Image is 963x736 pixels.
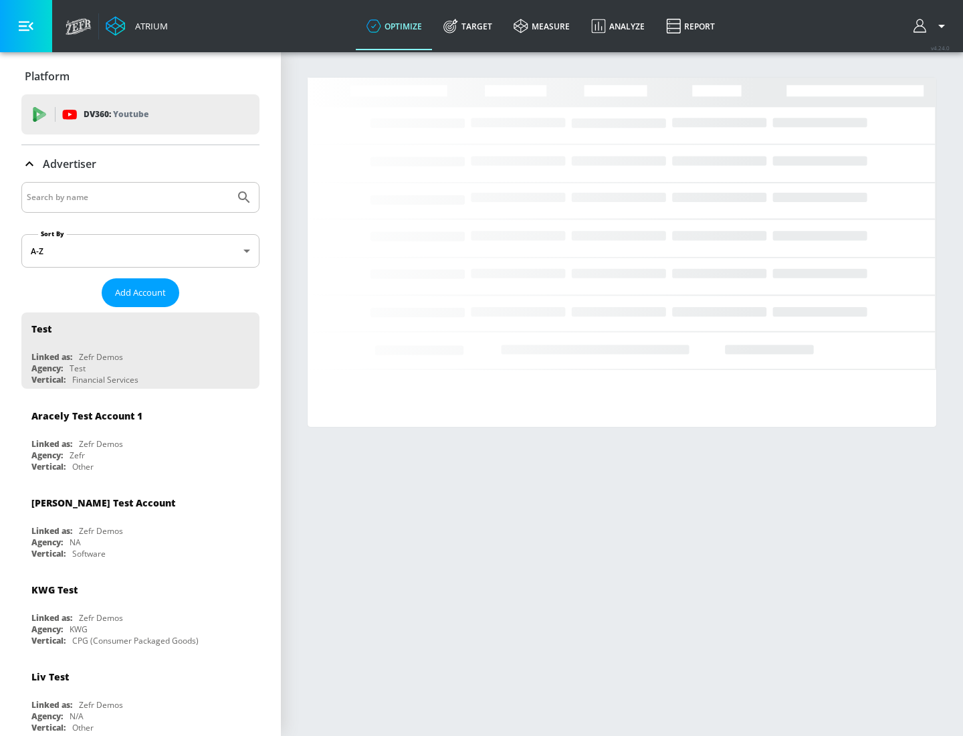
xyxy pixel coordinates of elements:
[79,612,123,624] div: Zefr Demos
[31,363,63,374] div: Agency:
[31,461,66,472] div: Vertical:
[31,635,66,646] div: Vertical:
[102,278,179,307] button: Add Account
[21,573,259,650] div: KWG TestLinked as:Zefr DemosAgency:KWGVertical:CPG (Consumer Packaged Goods)
[113,107,148,121] p: Youtube
[31,699,72,711] div: Linked as:
[72,461,94,472] div: Other
[115,285,166,300] span: Add Account
[72,548,106,559] div: Software
[31,548,66,559] div: Vertical:
[106,16,168,36] a: Atrium
[31,583,78,596] div: KWG Test
[27,189,229,206] input: Search by name
[31,624,63,635] div: Agency:
[21,94,259,134] div: DV360: Youtube
[84,107,148,122] p: DV360:
[655,2,726,50] a: Report
[31,496,175,509] div: [PERSON_NAME] Test Account
[79,525,123,537] div: Zefr Demos
[21,399,259,476] div: Aracely Test Account 1Linked as:Zefr DemosAgency:ZefrVertical:Other
[43,157,96,171] p: Advertiser
[79,438,123,450] div: Zefr Demos
[70,537,81,548] div: NA
[580,2,655,50] a: Analyze
[31,670,69,683] div: Liv Test
[21,312,259,389] div: TestLinked as:Zefr DemosAgency:TestVertical:Financial Services
[31,409,142,422] div: Aracely Test Account 1
[130,20,168,32] div: Atrium
[31,612,72,624] div: Linked as:
[931,44,950,52] span: v 4.24.0
[31,374,66,385] div: Vertical:
[21,486,259,563] div: [PERSON_NAME] Test AccountLinked as:Zefr DemosAgency:NAVertical:Software
[72,722,94,733] div: Other
[31,450,63,461] div: Agency:
[31,323,51,335] div: Test
[70,363,86,374] div: Test
[433,2,503,50] a: Target
[25,69,70,84] p: Platform
[21,145,259,183] div: Advertiser
[72,374,138,385] div: Financial Services
[70,711,84,722] div: N/A
[21,58,259,95] div: Platform
[21,234,259,268] div: A-Z
[79,351,123,363] div: Zefr Demos
[70,450,85,461] div: Zefr
[356,2,433,50] a: optimize
[31,537,63,548] div: Agency:
[31,525,72,537] div: Linked as:
[31,351,72,363] div: Linked as:
[79,699,123,711] div: Zefr Demos
[31,711,63,722] div: Agency:
[72,635,199,646] div: CPG (Consumer Packaged Goods)
[31,438,72,450] div: Linked as:
[70,624,88,635] div: KWG
[38,229,67,238] label: Sort By
[503,2,580,50] a: measure
[31,722,66,733] div: Vertical:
